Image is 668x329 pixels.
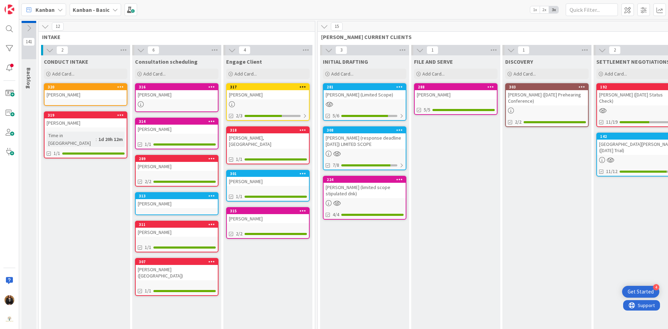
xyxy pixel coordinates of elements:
[226,58,262,65] span: Engage Client
[145,244,151,251] span: 1/1
[226,207,310,239] a: 315[PERSON_NAME]2/2
[324,127,406,133] div: 308
[514,71,536,77] span: Add Card...
[135,83,218,112] a: 316[PERSON_NAME]
[227,208,309,223] div: 315[PERSON_NAME]
[136,259,218,280] div: 307[PERSON_NAME] ([GEOGRAPHIC_DATA])
[415,84,497,90] div: 288
[136,125,218,134] div: [PERSON_NAME]
[73,6,110,13] b: Kanban - Basic
[139,85,218,89] div: 316
[25,68,32,89] span: Backlog
[15,1,32,9] span: Support
[414,58,453,65] span: FILE AND SERVE
[415,90,497,99] div: [PERSON_NAME]
[324,133,406,149] div: [PERSON_NAME] (response deadline [DATE]) LIMITED SCOPE
[136,265,218,280] div: [PERSON_NAME] ([GEOGRAPHIC_DATA])
[549,6,558,13] span: 3x
[327,85,406,89] div: 281
[227,208,309,214] div: 315
[135,221,218,252] a: 311[PERSON_NAME]1/1
[45,84,127,90] div: 320
[23,38,35,46] span: 141
[653,284,659,290] div: 4
[45,90,127,99] div: [PERSON_NAME]
[52,22,64,31] span: 12
[136,90,218,99] div: [PERSON_NAME]
[230,209,309,213] div: 315
[136,259,218,265] div: 307
[227,214,309,223] div: [PERSON_NAME]
[622,286,659,298] div: Open Get Started checklist, remaining modules: 4
[136,199,218,208] div: [PERSON_NAME]
[48,113,127,118] div: 319
[226,83,310,121] a: 317[PERSON_NAME]2/3
[333,211,339,218] span: 4/4
[230,128,309,133] div: 318
[239,46,250,54] span: 4
[227,127,309,149] div: 318[PERSON_NAME], [GEOGRAPHIC_DATA]
[227,171,309,177] div: 301
[230,85,309,89] div: 317
[236,230,242,237] span: 2/2
[628,288,654,295] div: Get Started
[227,84,309,99] div: 317[PERSON_NAME]
[518,46,530,54] span: 1
[323,58,368,65] span: INITIAL DRAFTING
[324,84,406,99] div: 281[PERSON_NAME] (Limited Scope)
[540,6,549,13] span: 2x
[606,168,618,175] span: 11/12
[143,71,166,77] span: Add Card...
[506,84,588,105] div: 303[PERSON_NAME] ([DATE] Prehearing Conference)
[324,183,406,198] div: [PERSON_NAME] (limited scope stipulated dnk)
[234,71,257,77] span: Add Card...
[333,162,339,169] span: 7/8
[97,135,125,143] div: 1d 20h 12m
[236,112,242,119] span: 2/3
[145,178,151,185] span: 2/2
[226,126,310,164] a: 318[PERSON_NAME], [GEOGRAPHIC_DATA]1/1
[136,193,218,208] div: 313[PERSON_NAME]
[45,118,127,127] div: [PERSON_NAME]
[135,118,218,149] a: 314[PERSON_NAME]1/1
[42,33,306,40] span: INTAKE
[139,259,218,264] div: 307
[136,221,218,228] div: 311
[136,118,218,125] div: 314
[136,228,218,237] div: [PERSON_NAME]
[227,133,309,149] div: [PERSON_NAME], [GEOGRAPHIC_DATA]
[333,112,339,119] span: 5/6
[324,177,406,183] div: 224
[509,85,588,89] div: 303
[505,83,589,127] a: 303[PERSON_NAME] ([DATE] Prehearing Conference)2/2
[56,46,68,54] span: 2
[331,71,353,77] span: Add Card...
[139,222,218,227] div: 311
[227,171,309,186] div: 301[PERSON_NAME]
[427,46,438,54] span: 1
[324,127,406,149] div: 308[PERSON_NAME] (response deadline [DATE]) LIMITED SCOPE
[139,156,218,161] div: 289
[331,22,343,31] span: 15
[323,83,406,121] a: 281[PERSON_NAME] (Limited Scope)5/6
[335,46,347,54] span: 3
[136,162,218,171] div: [PERSON_NAME]
[323,176,406,220] a: 224[PERSON_NAME] (limited scope stipulated dnk)4/4
[139,194,218,198] div: 313
[54,150,60,157] span: 1/1
[44,111,127,158] a: 319[PERSON_NAME]Time in [GEOGRAPHIC_DATA]:1d 20h 12m1/1
[96,135,97,143] span: :
[605,71,627,77] span: Add Card...
[227,177,309,186] div: [PERSON_NAME]
[139,119,218,124] div: 314
[48,85,127,89] div: 320
[136,84,218,90] div: 316
[414,83,498,115] a: 288[PERSON_NAME]5/5
[327,177,406,182] div: 224
[227,84,309,90] div: 317
[47,132,96,147] div: Time in [GEOGRAPHIC_DATA]
[135,58,198,65] span: Consultation scheduling
[566,3,618,16] input: Quick Filter...
[415,84,497,99] div: 288[PERSON_NAME]
[136,84,218,99] div: 316[PERSON_NAME]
